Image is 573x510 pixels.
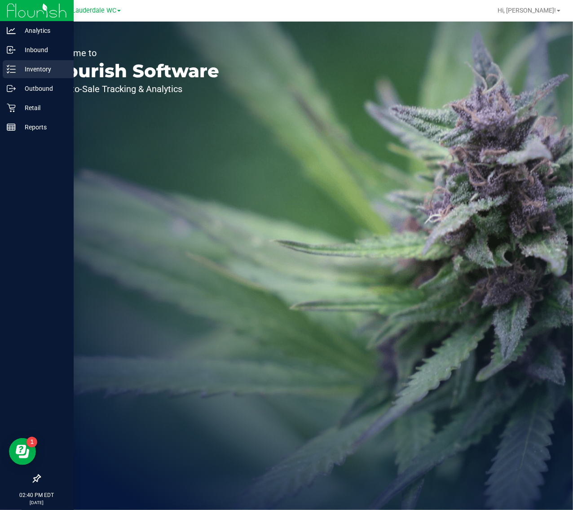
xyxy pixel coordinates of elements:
[7,84,16,93] inline-svg: Outbound
[7,103,16,112] inline-svg: Retail
[7,123,16,132] inline-svg: Reports
[16,25,70,36] p: Analytics
[48,84,219,93] p: Seed-to-Sale Tracking & Analytics
[4,491,70,499] p: 02:40 PM EDT
[16,102,70,113] p: Retail
[4,499,70,506] p: [DATE]
[7,26,16,35] inline-svg: Analytics
[16,44,70,55] p: Inbound
[48,49,219,58] p: Welcome to
[7,45,16,54] inline-svg: Inbound
[62,7,116,14] span: Ft. Lauderdale WC
[16,64,70,75] p: Inventory
[498,7,556,14] span: Hi, [PERSON_NAME]!
[48,62,219,80] p: Flourish Software
[9,438,36,465] iframe: Resource center
[26,437,37,448] iframe: Resource center unread badge
[16,83,70,94] p: Outbound
[16,122,70,133] p: Reports
[7,65,16,74] inline-svg: Inventory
